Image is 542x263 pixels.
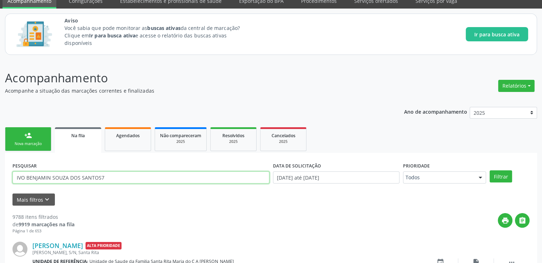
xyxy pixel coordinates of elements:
[12,160,37,171] label: PESQUISAR
[515,213,530,228] button: 
[12,171,269,184] input: Nome, CNS
[216,139,251,144] div: 2025
[5,87,377,94] p: Acompanhe a situação das marcações correntes e finalizadas
[474,31,520,38] span: Ir para busca ativa
[160,133,201,139] span: Não compareceram
[222,133,244,139] span: Resolvidos
[32,242,83,249] a: [PERSON_NAME]
[12,213,74,221] div: 9788 itens filtrados
[12,242,27,257] img: img
[501,217,509,225] i: print
[71,133,85,139] span: Na fila
[273,171,399,184] input: Selecione um intervalo
[498,80,535,92] button: Relatórios
[404,107,467,116] p: Ano de acompanhamento
[86,242,122,249] span: Alta Prioridade
[498,213,512,228] button: print
[518,217,526,225] i: 
[12,228,74,234] div: Página 1 de 653
[147,25,180,31] strong: buscas ativas
[12,221,74,228] div: de
[406,174,472,181] span: Todos
[5,69,377,87] p: Acompanhamento
[43,196,51,203] i: keyboard_arrow_down
[32,249,423,256] div: [PERSON_NAME], S/N, Santa Rita
[14,18,55,50] img: Imagem de CalloutCard
[64,24,253,47] p: Você sabia que pode monitorar as da central de marcação? Clique em e acesse o relatório das busca...
[89,32,135,39] strong: Ir para busca ativa
[265,139,301,144] div: 2025
[273,160,321,171] label: DATA DE SOLICITAÇÃO
[466,27,528,41] button: Ir para busca ativa
[12,194,55,206] button: Mais filtroskeyboard_arrow_down
[10,141,46,146] div: Nova marcação
[272,133,295,139] span: Cancelados
[64,17,253,24] span: Aviso
[160,139,201,144] div: 2025
[403,160,430,171] label: Prioridade
[19,221,74,228] strong: 9919 marcações na fila
[116,133,140,139] span: Agendados
[24,131,32,139] div: person_add
[490,170,512,182] button: Filtrar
